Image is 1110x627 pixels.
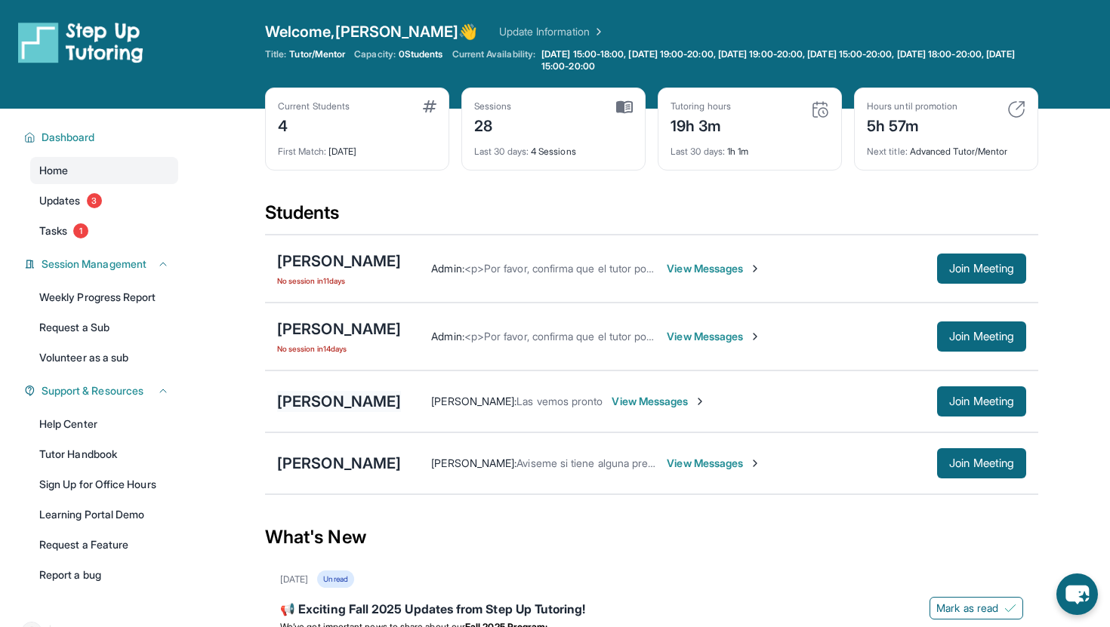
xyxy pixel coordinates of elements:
span: Current Availability: [452,48,535,72]
button: Support & Resources [35,383,169,398]
button: Dashboard [35,130,169,145]
button: Join Meeting [937,386,1026,416]
a: Help Center [30,410,178,438]
img: Chevron-Right [749,263,761,275]
div: Unread [317,570,353,588]
a: [DATE] 15:00-18:00, [DATE] 19:00-20:00, [DATE] 19:00-20:00, [DATE] 15:00-20:00, [DATE] 18:00-20:0... [538,48,1038,72]
span: Capacity: [354,48,396,60]
span: [PERSON_NAME] : [431,456,516,469]
span: <p>Por favor, confirma que el tutor podrá asistir a tu primera hora de reunión asignada antes de ... [464,262,1023,275]
span: View Messages [667,456,761,471]
div: [DATE] [278,137,436,158]
a: Report a bug [30,561,178,589]
img: Chevron-Right [749,457,761,469]
div: 28 [474,112,512,137]
span: Las vemos pronto [516,395,603,407]
span: Title: [265,48,286,60]
span: Dashboard [42,130,95,145]
button: Join Meeting [937,448,1026,478]
span: Tasks [39,223,67,238]
button: chat-button [1056,573,1098,615]
span: Support & Resources [42,383,143,398]
span: Home [39,163,68,178]
span: 0 Students [399,48,443,60]
a: Volunteer as a sub [30,344,178,371]
span: Join Meeting [949,397,1014,406]
span: Admin : [431,330,464,343]
button: Join Meeting [937,254,1026,284]
span: [PERSON_NAME] : [431,395,516,407]
span: Join Meeting [949,459,1014,468]
button: Session Management [35,257,169,272]
img: card [423,100,436,112]
span: Join Meeting [949,332,1014,341]
span: 3 [87,193,102,208]
div: [PERSON_NAME] [277,250,401,272]
img: logo [18,21,143,63]
div: [DATE] [280,573,308,586]
div: 5h 57m [867,112,957,137]
span: Next title : [867,146,908,157]
div: 19h 3m [671,112,731,137]
div: Tutoring hours [671,100,731,112]
span: No session in 11 days [277,275,401,287]
img: card [1007,100,1025,118]
span: Last 30 days : [671,146,725,157]
div: Current Students [278,100,350,112]
a: Tutor Handbook [30,441,178,468]
a: Request a Sub [30,314,178,341]
img: card [616,100,633,114]
div: Sessions [474,100,512,112]
img: Chevron-Right [749,330,761,343]
div: 📢 Exciting Fall 2025 Updates from Step Up Tutoring! [280,600,1023,621]
div: 1h 1m [671,137,829,158]
img: Mark as read [1004,602,1016,614]
div: 4 Sessions [474,137,633,158]
span: <p>Por favor, confirma que el tutor podrá asistir a tu primera hora de reunión asignada antes de ... [464,330,1023,343]
div: [PERSON_NAME] [277,391,401,412]
span: View Messages [667,329,761,344]
img: card [811,100,829,118]
a: Updates3 [30,187,178,214]
div: What's New [265,504,1038,570]
span: Admin : [431,262,464,275]
span: 1 [73,223,88,238]
a: Update Information [499,24,605,39]
a: Learning Portal Demo [30,501,178,528]
span: Welcome, [PERSON_NAME] 👋 [265,21,478,42]
span: Tutor/Mentor [289,48,345,60]
span: View Messages [612,394,706,409]
button: Mark as read [930,597,1023,619]
span: First Match : [278,146,326,157]
div: [PERSON_NAME] [277,453,401,474]
div: 4 [278,112,350,137]
span: Join Meeting [949,264,1014,273]
div: Advanced Tutor/Mentor [867,137,1025,158]
a: Weekly Progress Report [30,284,178,311]
a: Request a Feature [30,531,178,558]
span: No session in 14 days [277,343,401,355]
img: Chevron Right [590,24,605,39]
img: Chevron-Right [694,395,706,407]
span: Mark as read [936,601,998,616]
span: View Messages [667,261,761,276]
span: Session Management [42,257,146,272]
div: Students [265,201,1038,234]
a: Tasks1 [30,217,178,244]
span: Aviseme si tiene alguna pregunta [516,456,674,469]
span: [DATE] 15:00-18:00, [DATE] 19:00-20:00, [DATE] 19:00-20:00, [DATE] 15:00-20:00, [DATE] 18:00-20:0... [541,48,1035,72]
a: Home [30,157,178,184]
span: Updates [39,193,81,208]
a: Sign Up for Office Hours [30,471,178,498]
button: Join Meeting [937,321,1026,352]
div: [PERSON_NAME] [277,318,401,340]
span: Last 30 days : [474,146,529,157]
div: Hours until promotion [867,100,957,112]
